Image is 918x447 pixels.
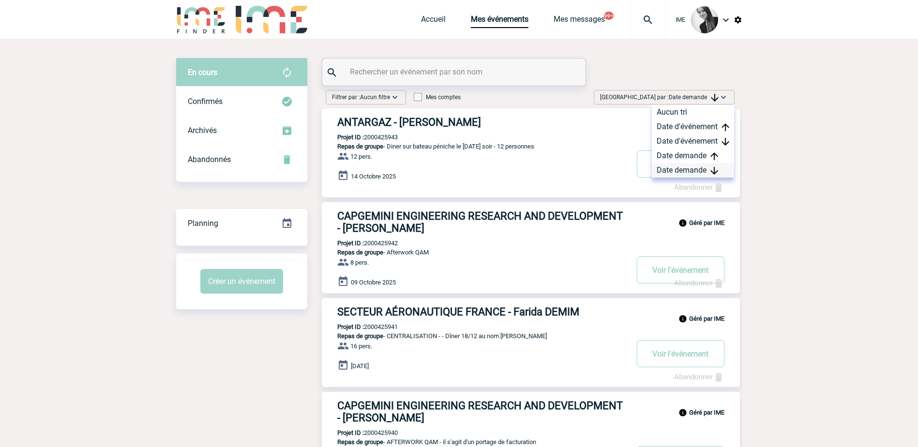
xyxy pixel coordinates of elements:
[322,306,740,318] a: SECTEUR AÉRONAUTIQUE FRANCE - Farida DEMIM
[674,372,724,381] a: Abandonner
[176,209,307,238] div: Retrouvez ici tous vos événements organisés par date et état d'avancement
[322,210,740,234] a: CAPGEMINI ENGINEERING RESEARCH AND DEVELOPMENT - [PERSON_NAME]
[722,123,729,131] img: arrow_upward.png
[637,150,724,178] button: Voir l'événement
[678,219,687,227] img: info_black_24dp.svg
[176,6,226,33] img: IME-Finder
[652,134,734,149] div: Date d'événement
[360,94,390,101] span: Aucun filtre
[337,210,628,234] h3: CAPGEMINI ENGINEERING RESEARCH AND DEVELOPMENT - [PERSON_NAME]
[421,15,446,28] a: Accueil
[188,126,217,135] span: Archivés
[351,173,396,180] span: 14 Octobre 2025
[652,149,734,163] div: Date demande
[719,92,728,102] img: baseline_expand_more_white_24dp-b.png
[554,15,605,28] a: Mes messages
[347,65,563,79] input: Rechercher un événement par son nom
[710,167,718,175] img: arrow_downward.png
[711,94,719,102] img: arrow_downward.png
[351,362,369,370] span: [DATE]
[322,116,740,128] a: ANTARGAZ - [PERSON_NAME]
[722,138,729,146] img: arrow_downward.png
[390,92,400,102] img: baseline_expand_more_white_24dp-b.png
[652,119,734,134] div: Date d'événement
[669,94,719,101] span: Date demande
[337,239,364,247] b: Projet ID :
[337,332,383,340] span: Repas de groupe
[678,314,687,323] img: info_black_24dp.svg
[350,153,372,160] span: 12 pers.
[188,68,217,77] span: En cours
[337,429,364,436] b: Projet ID :
[676,16,685,23] span: IME
[674,279,724,287] a: Abandonner
[337,323,364,330] b: Projet ID :
[322,438,628,446] p: - AFTERWORK QAM - il s'agit d'un portage de facturation
[471,15,528,28] a: Mes événements
[652,105,734,119] div: Aucun tri
[674,183,724,192] a: Abandonner
[322,134,398,141] p: 2000425943
[414,94,461,101] label: Mes comptes
[637,340,724,367] button: Voir l'événement
[600,92,719,102] span: [GEOGRAPHIC_DATA] par :
[188,155,231,164] span: Abandonnés
[176,116,307,145] div: Retrouvez ici tous les événements que vous avez décidé d'archiver
[689,219,724,226] b: Géré par IME
[351,279,396,286] span: 09 Octobre 2025
[689,315,724,322] b: Géré par IME
[652,163,734,178] div: Date demande
[322,332,628,340] p: - CENTRALISATION - - Dîner 18/12 au nom [PERSON_NAME]
[322,429,398,436] p: 2000425940
[604,12,614,20] button: 99+
[337,306,628,318] h3: SECTEUR AÉRONAUTIQUE FRANCE - Farida DEMIM
[200,269,283,294] button: Créer un événement
[188,97,223,106] span: Confirmés
[176,58,307,87] div: Retrouvez ici tous vos évènements avant confirmation
[337,116,628,128] h3: ANTARGAZ - [PERSON_NAME]
[337,143,383,150] span: Repas de groupe
[350,343,372,350] span: 16 pers.
[689,409,724,416] b: Géré par IME
[322,249,628,256] p: - Afterwork QAM
[188,219,218,228] span: Planning
[322,323,398,330] p: 2000425941
[691,6,718,33] img: 101050-0.jpg
[710,152,718,160] img: arrow_upward.png
[322,239,398,247] p: 2000425942
[337,438,383,446] span: Repas de groupe
[322,400,740,424] a: CAPGEMINI ENGINEERING RESEARCH AND DEVELOPMENT - [PERSON_NAME]
[322,143,628,150] p: - Diner sur bateau péniche le [DATE] soir - 12 personnes
[678,408,687,417] img: info_black_24dp.svg
[337,134,364,141] b: Projet ID :
[176,145,307,174] div: Retrouvez ici tous vos événements annulés
[332,92,390,102] span: Filtrer par :
[176,209,307,237] a: Planning
[337,249,383,256] span: Repas de groupe
[350,259,369,266] span: 8 pers.
[637,256,724,283] button: Voir l'événement
[337,400,628,424] h3: CAPGEMINI ENGINEERING RESEARCH AND DEVELOPMENT - [PERSON_NAME]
